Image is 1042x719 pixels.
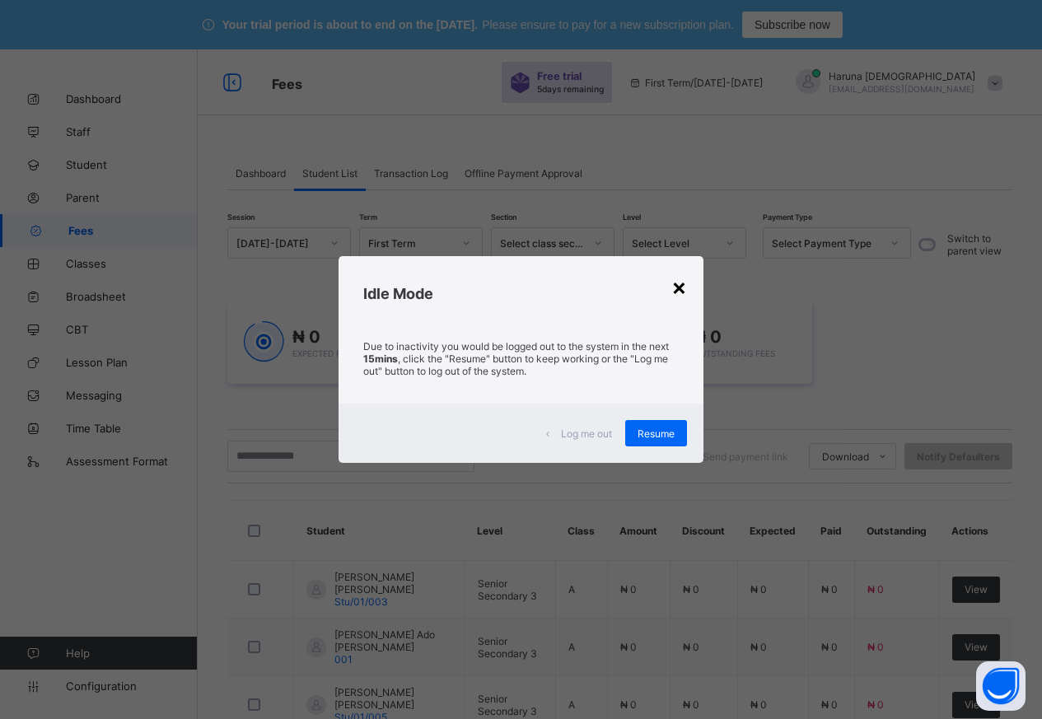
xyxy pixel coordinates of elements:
div: × [671,273,687,301]
button: Open asap [976,661,1026,711]
span: Resume [638,427,675,440]
h2: Idle Mode [363,285,679,302]
span: Log me out [561,427,612,440]
strong: 15mins [363,352,398,365]
p: Due to inactivity you would be logged out to the system in the next , click the "Resume" button t... [363,340,679,377]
